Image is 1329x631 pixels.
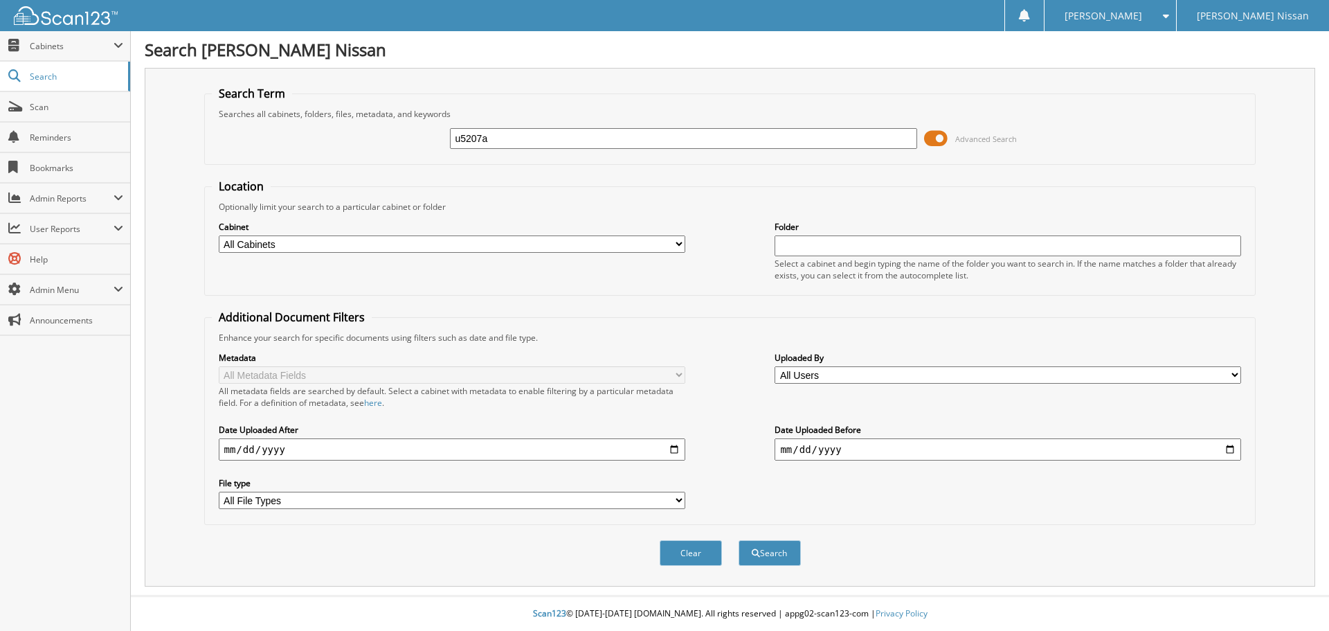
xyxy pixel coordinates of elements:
[739,540,801,566] button: Search
[30,284,114,296] span: Admin Menu
[30,314,123,326] span: Announcements
[219,424,685,436] label: Date Uploaded After
[14,6,118,25] img: scan123-logo-white.svg
[955,134,1017,144] span: Advanced Search
[219,221,685,233] label: Cabinet
[775,424,1241,436] label: Date Uploaded Before
[876,607,928,619] a: Privacy Policy
[30,71,121,82] span: Search
[775,352,1241,364] label: Uploaded By
[212,86,292,101] legend: Search Term
[660,540,722,566] button: Clear
[30,40,114,52] span: Cabinets
[30,254,123,265] span: Help
[30,223,114,235] span: User Reports
[30,193,114,204] span: Admin Reports
[775,438,1241,461] input: end
[30,162,123,174] span: Bookmarks
[219,438,685,461] input: start
[131,597,1329,631] div: © [DATE]-[DATE] [DOMAIN_NAME]. All rights reserved | appg02-scan123-com |
[212,179,271,194] legend: Location
[1197,12,1309,20] span: [PERSON_NAME] Nissan
[775,258,1241,281] div: Select a cabinet and begin typing the name of the folder you want to search in. If the name match...
[212,332,1249,344] div: Enhance your search for specific documents using filters such as date and file type.
[1260,565,1329,631] iframe: Chat Widget
[219,477,685,489] label: File type
[533,607,566,619] span: Scan123
[30,132,123,143] span: Reminders
[219,352,685,364] label: Metadata
[212,108,1249,120] div: Searches all cabinets, folders, files, metadata, and keywords
[364,397,382,409] a: here
[30,101,123,113] span: Scan
[775,221,1241,233] label: Folder
[212,201,1249,213] div: Optionally limit your search to a particular cabinet or folder
[212,310,372,325] legend: Additional Document Filters
[145,38,1315,61] h1: Search [PERSON_NAME] Nissan
[219,385,685,409] div: All metadata fields are searched by default. Select a cabinet with metadata to enable filtering b...
[1065,12,1142,20] span: [PERSON_NAME]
